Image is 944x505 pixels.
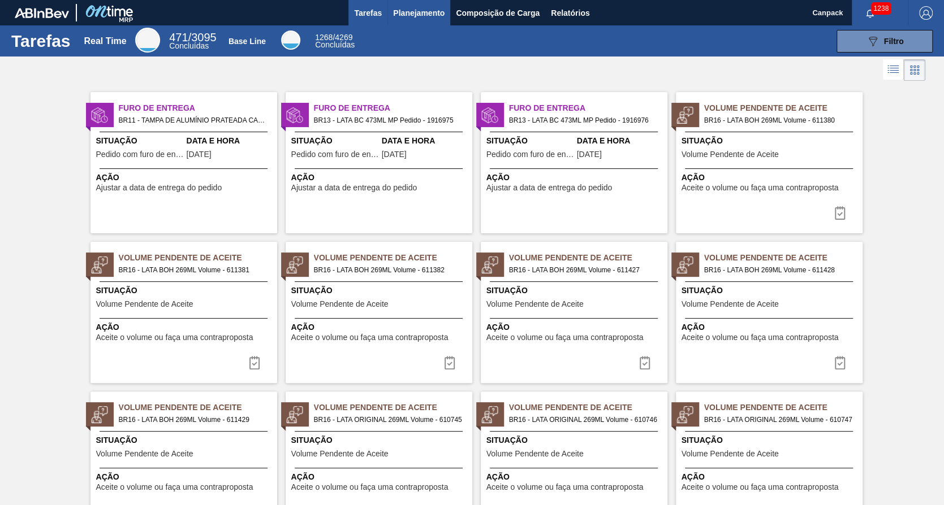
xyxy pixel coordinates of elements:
[382,135,469,147] span: Data e Hora
[291,434,469,446] span: Situação
[286,406,303,423] img: status
[551,6,589,20] span: Relatórios
[169,33,216,50] div: Real Time
[96,321,274,333] span: Ação
[682,300,779,308] span: Volume Pendente de Aceite
[119,413,268,426] span: BR16 - LATA BOH 269ML Volume - 611429
[169,31,216,43] span: / 3095
[704,413,854,426] span: BR16 - LATA ORIGINAL 269ML Volume - 610747
[826,351,854,374] div: Completar tarefa: 30013258
[577,135,665,147] span: Data e Hora
[314,264,463,276] span: BR16 - LATA BOH 269ML Volume - 611382
[704,102,863,114] span: Volume Pendente de Aceite
[291,285,469,297] span: Situação
[676,256,693,273] img: status
[704,402,863,413] span: Volume Pendente de Aceite
[135,28,160,53] div: Real Time
[84,36,126,46] div: Real Time
[682,135,860,147] span: Situação
[486,471,665,483] span: Ação
[291,172,469,184] span: Ação
[291,450,389,458] span: Volume Pendente de Aceite
[248,356,261,369] img: icon-task-complete
[354,6,382,20] span: Tarefas
[833,206,847,220] img: icon-task-complete
[883,59,904,81] div: Visão em Lista
[291,135,379,147] span: Situação
[852,5,888,21] button: Notificações
[481,107,498,124] img: status
[904,59,925,81] div: Visão em Cards
[682,150,779,159] span: Volume Pendente de Aceite
[314,413,463,426] span: BR16 - LATA ORIGINAL 269ML Volume - 610745
[96,434,274,446] span: Situação
[486,321,665,333] span: Ação
[486,172,665,184] span: Ação
[393,6,445,20] span: Planejamento
[486,135,574,147] span: Situação
[96,483,253,491] span: Aceite o volume ou faça uma contraproposta
[509,264,658,276] span: BR16 - LATA BOH 269ML Volume - 611427
[682,333,839,342] span: Aceite o volume ou faça uma contraproposta
[436,351,463,374] div: Completar tarefa: 30013256
[286,107,303,124] img: status
[96,300,193,308] span: Volume Pendente de Aceite
[682,450,779,458] span: Volume Pendente de Aceite
[682,471,860,483] span: Ação
[91,107,108,124] img: status
[486,483,644,491] span: Aceite o volume ou faça uma contraproposta
[382,150,407,159] span: 31/03/2025,
[486,150,574,159] span: Pedido com furo de entrega
[291,333,449,342] span: Aceite o volume ou faça uma contraproposta
[119,264,268,276] span: BR16 - LATA BOH 269ML Volume - 611381
[826,202,854,224] button: icon-task-complete
[119,102,277,114] span: Furo de Entrega
[281,31,300,50] div: Base Line
[704,252,863,264] span: Volume Pendente de Aceite
[169,31,188,43] span: 471
[481,256,498,273] img: status
[96,135,184,147] span: Situação
[837,30,933,53] button: Filtro
[315,40,355,49] span: Concluídas
[11,34,71,47] h1: Tarefas
[676,406,693,423] img: status
[119,402,277,413] span: Volume Pendente de Aceite
[509,413,658,426] span: BR16 - LATA ORIGINAL 269ML Volume - 610746
[676,107,693,124] img: status
[443,356,456,369] img: icon-task-complete
[119,114,268,127] span: BR11 - TAMPA DE ALUMÍNIO PRATEADA CANPACK CDL Pedido - 2009901
[436,351,463,374] button: icon-task-complete
[241,351,268,374] button: icon-task-complete
[871,2,891,15] span: 1238
[229,37,266,46] div: Base Line
[314,114,463,127] span: BR13 - LATA BC 473ML MP Pedido - 1916975
[631,351,658,374] div: Completar tarefa: 30013257
[682,434,860,446] span: Situação
[682,172,860,184] span: Ação
[826,351,854,374] button: icon-task-complete
[286,256,303,273] img: status
[315,34,355,49] div: Base Line
[577,150,602,159] span: 31/03/2025,
[704,264,854,276] span: BR16 - LATA BOH 269ML Volume - 611428
[509,114,658,127] span: BR13 - LATA BC 473ML MP Pedido - 1916976
[486,450,584,458] span: Volume Pendente de Aceite
[315,33,333,42] span: 1268
[91,406,108,423] img: status
[486,300,584,308] span: Volume Pendente de Aceite
[91,256,108,273] img: status
[682,483,839,491] span: Aceite o volume ou faça uma contraproposta
[486,333,644,342] span: Aceite o volume ou faça uma contraproposta
[314,102,472,114] span: Furo de Entrega
[509,402,667,413] span: Volume Pendente de Aceite
[486,285,665,297] span: Situação
[96,333,253,342] span: Aceite o volume ou faça uma contraproposta
[291,483,449,491] span: Aceite o volume ou faça uma contraproposta
[96,471,274,483] span: Ação
[241,351,268,374] div: Completar tarefa: 30013255
[919,6,933,20] img: Logout
[826,202,854,224] div: Completar tarefa: 30013254
[119,252,277,264] span: Volume Pendente de Aceite
[682,321,860,333] span: Ação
